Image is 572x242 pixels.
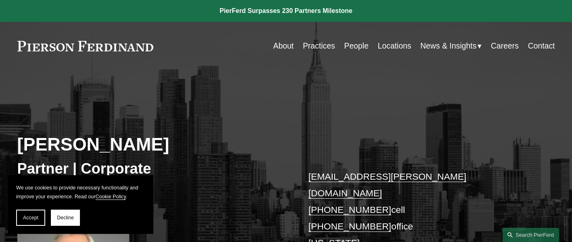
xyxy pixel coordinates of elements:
a: Careers [491,38,519,54]
button: Accept [16,210,45,226]
span: Accept [23,215,38,221]
a: [EMAIL_ADDRESS][PERSON_NAME][DOMAIN_NAME] [308,171,466,198]
p: We use cookies to provide necessary functionality and improve your experience. Read our . [16,183,145,202]
h2: [PERSON_NAME] [17,134,286,155]
a: [PHONE_NUMBER] [308,221,391,231]
span: Decline [57,215,74,221]
section: Cookie banner [8,175,153,234]
a: folder dropdown [420,38,482,54]
a: Cookie Policy [95,194,126,200]
a: Contact [528,38,555,54]
a: About [273,38,294,54]
button: Decline [51,210,80,226]
h3: Partner | Corporate [17,159,286,178]
a: People [344,38,369,54]
a: [PHONE_NUMBER] [308,204,391,215]
a: Search this site [503,228,559,242]
a: Practices [303,38,335,54]
span: News & Insights [420,39,476,53]
a: Locations [378,38,411,54]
